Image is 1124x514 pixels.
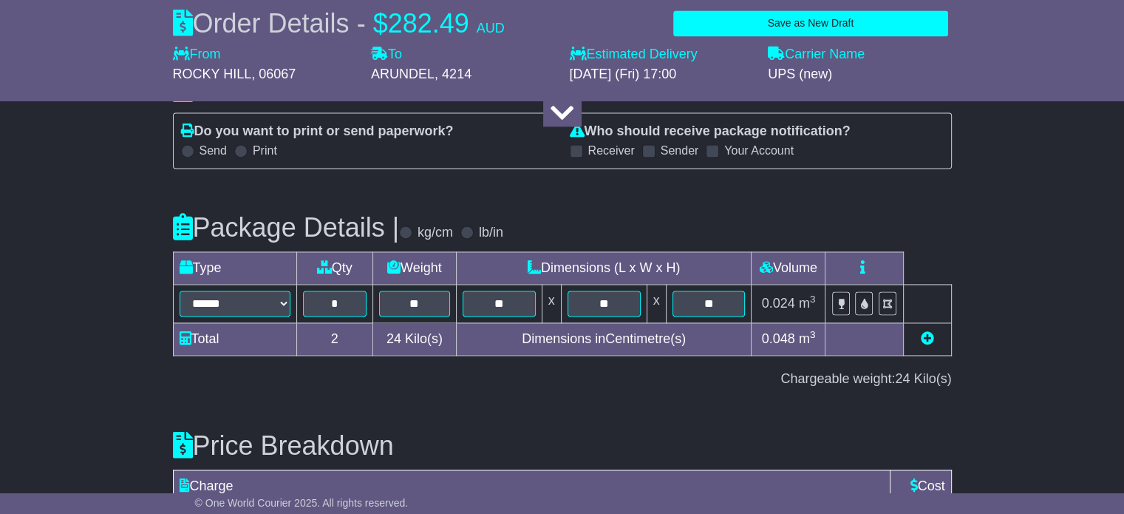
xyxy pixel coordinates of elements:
span: ARUNDEL [371,67,435,81]
span: , 06067 [251,67,296,81]
span: 24 [895,371,910,386]
td: Weight [373,251,457,284]
label: Print [253,143,277,158]
h3: Package Details | [173,213,400,243]
sup: 3 [810,329,816,340]
td: Qty [296,251,373,284]
td: Total [173,322,296,355]
span: 282.49 [388,8,469,38]
label: From [173,47,221,63]
td: Kilo(s) [373,322,457,355]
span: 0.048 [762,331,795,346]
td: x [647,284,666,322]
label: Sender [661,143,699,158]
label: Estimated Delivery [570,47,754,63]
label: lb/in [479,225,503,241]
label: Send [200,143,227,158]
span: © One World Courier 2025. All rights reserved. [195,497,409,509]
td: Charge [173,470,890,502]
span: ROCKY HILL [173,67,252,81]
span: , 4214 [435,67,471,81]
span: m [799,296,816,311]
label: Do you want to print or send paperwork? [181,124,454,140]
label: Who should receive package notification? [570,124,851,140]
label: kg/cm [418,225,453,241]
td: 2 [296,322,373,355]
div: Chargeable weight: Kilo(s) [173,371,952,388]
td: Type [173,251,296,284]
span: AUD [477,21,505,35]
td: Dimensions in Centimetre(s) [456,322,752,355]
label: Receiver [588,143,635,158]
td: Cost [890,470,951,502]
div: [DATE] (Fri) 17:00 [570,67,754,83]
a: Add new item [921,331,934,346]
td: x [542,284,561,322]
label: Your Account [724,143,794,158]
div: Order Details - [173,7,505,39]
span: m [799,331,816,346]
span: $ [373,8,388,38]
span: 24 [386,331,401,346]
button: Save as New Draft [673,10,947,36]
div: UPS (new) [768,67,952,83]
td: Volume [752,251,825,284]
h3: Price Breakdown [173,431,952,461]
label: To [371,47,402,63]
td: Dimensions (L x W x H) [456,251,752,284]
label: Carrier Name [768,47,865,63]
span: 0.024 [762,296,795,311]
sup: 3 [810,294,816,305]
